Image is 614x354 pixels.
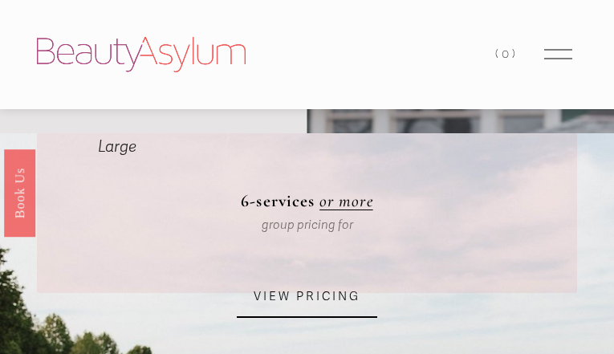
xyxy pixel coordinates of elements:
em: group pricing for [262,218,353,232]
a: 0 items in cart [495,43,518,65]
span: 0 [502,47,512,61]
img: Beauty Asylum | Bridal Hair &amp; Makeup Charlotte &amp; Atlanta [37,37,246,72]
a: VIEW PRICING [237,276,377,318]
a: Book Us [4,149,35,236]
em: Large [98,137,136,157]
span: ) [512,47,518,61]
span: ( [495,47,502,61]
